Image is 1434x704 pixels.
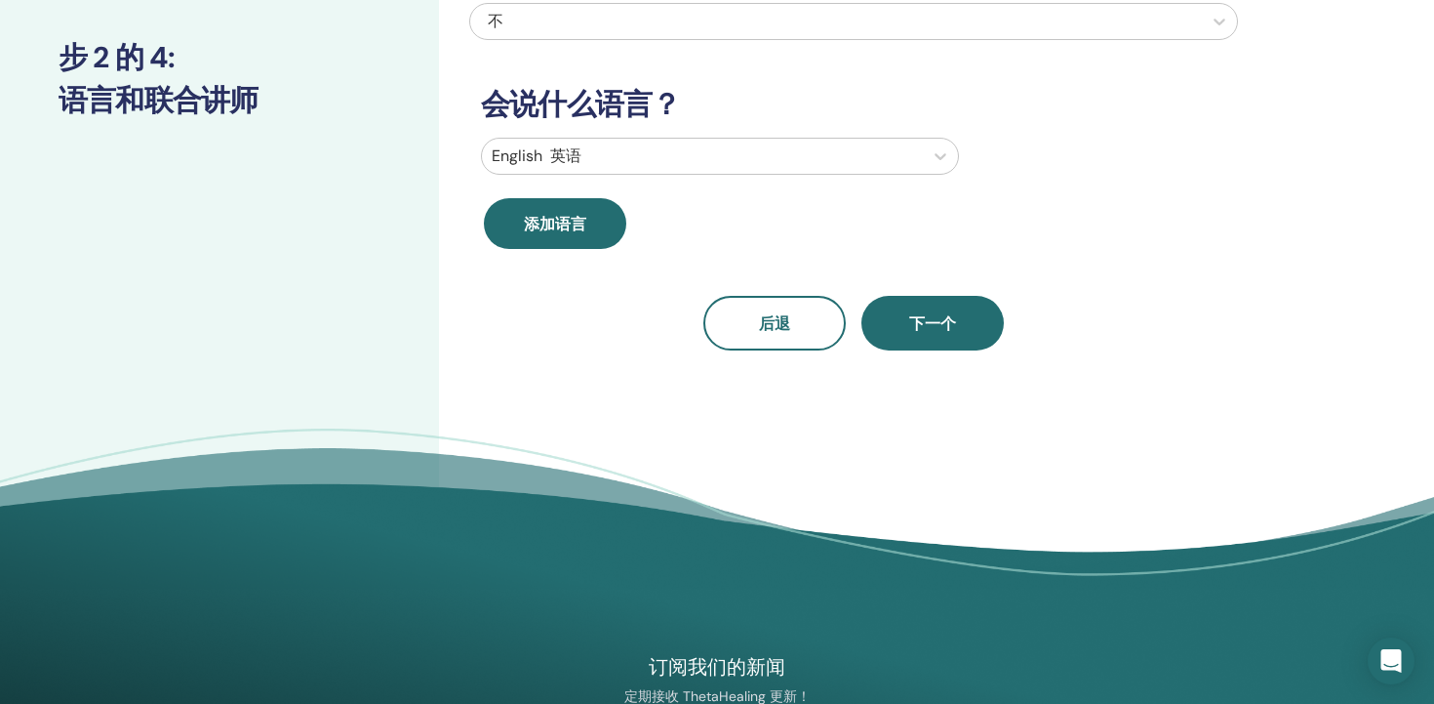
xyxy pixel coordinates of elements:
[861,296,1004,351] button: 下一个
[759,313,790,334] span: 后退
[59,83,380,118] h3: 语言和联合讲师
[488,11,503,31] span: 不
[909,313,956,334] span: 下一个
[703,296,846,351] button: 后退
[492,654,942,681] h4: 订阅我们的新闻
[1368,638,1414,684] div: Open Intercom Messenger
[484,198,626,249] button: 添加语言
[59,40,380,75] h3: 步 2 的 4 :
[469,87,1238,122] h3: 会说什么语言？
[524,214,586,234] span: 添加语言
